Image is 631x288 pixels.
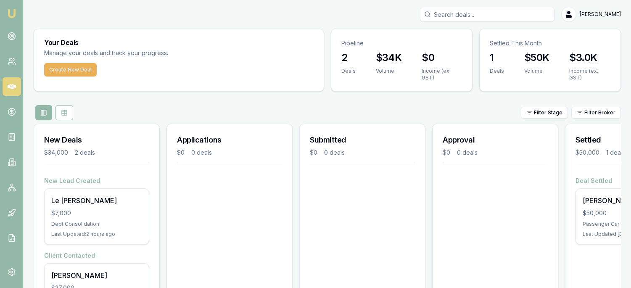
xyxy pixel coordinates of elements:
h3: New Deals [44,134,149,146]
div: $0 [310,148,317,157]
h3: $0 [422,51,462,64]
div: 0 deals [457,148,478,157]
div: Deals [490,68,504,74]
div: 2 deals [75,148,95,157]
input: Search deals [420,7,554,22]
h3: 2 [341,51,356,64]
div: $0 [177,148,185,157]
div: $7,000 [51,209,142,217]
div: $34,000 [44,148,68,157]
h3: $50K [524,51,549,64]
div: Volume [524,68,549,74]
span: Filter Stage [534,109,562,116]
div: Income (ex. GST) [569,68,610,81]
div: 0 deals [324,148,345,157]
h4: Client Contacted [44,251,149,260]
h3: $3.0K [569,51,610,64]
p: Pipeline [341,39,462,48]
div: Deals [341,68,356,74]
h3: Submitted [310,134,415,146]
h3: Applications [177,134,282,146]
div: Income (ex. GST) [422,68,462,81]
button: Filter Broker [571,107,621,119]
div: Volume [376,68,402,74]
h3: Your Deals [44,39,314,46]
div: [PERSON_NAME] [51,270,142,280]
div: Le [PERSON_NAME] [51,196,142,206]
button: Create New Deal [44,63,97,77]
h3: Approval [443,134,548,146]
h3: 1 [490,51,504,64]
div: 1 deal [606,148,622,157]
button: Filter Stage [521,107,568,119]
div: $50,000 [576,148,599,157]
img: emu-icon-u.png [7,8,17,18]
span: Filter Broker [584,109,615,116]
h3: $34K [376,51,402,64]
p: Manage your deals and track your progress. [44,48,259,58]
div: Last Updated: 2 hours ago [51,231,142,238]
p: Settled This Month [490,39,610,48]
span: [PERSON_NAME] [580,11,621,18]
div: Debt Consolidation [51,221,142,227]
div: 0 deals [191,148,212,157]
h4: New Lead Created [44,177,149,185]
div: $0 [443,148,450,157]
